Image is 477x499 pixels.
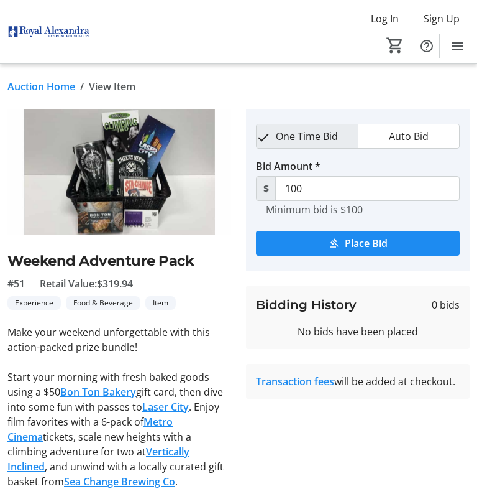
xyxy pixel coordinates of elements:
span: Place Bid [345,236,388,251]
div: No bids have been placed [256,324,460,339]
button: Sign Up [414,9,470,29]
span: Sign Up [424,11,460,26]
div: will be added at checkout. [256,374,460,389]
p: Start your morning with fresh baked goods using a $50 gift card, then dive into some fun with pas... [7,370,231,489]
button: Help [414,34,439,58]
span: Retail Value: $319.94 [40,276,133,291]
h3: Bidding History [256,296,357,314]
span: View Item [89,79,135,94]
button: Menu [445,34,470,58]
span: Auto Bid [381,124,436,148]
tr-label-badge: Food & Beverage [66,296,140,310]
p: Make your weekend unforgettable with this action-packed prize bundle! [7,325,231,355]
a: Laser City [142,400,189,414]
img: Image [7,109,231,235]
tr-hint: Minimum bid is $100 [266,203,363,216]
span: / [80,79,84,94]
span: One Time Bid [268,124,345,148]
a: Metro Cinema [7,415,173,444]
button: Cart [384,34,406,57]
span: 0 bids [432,297,460,312]
a: Vertically Inclined [7,445,189,473]
span: $ [256,176,276,201]
button: Log In [361,9,409,29]
h2: Weekend Adventure Pack [7,250,231,271]
tr-label-badge: Item [145,296,176,310]
tr-label-badge: Experience [7,296,61,310]
a: Sea Change Brewing Co [64,475,175,488]
span: #51 [7,276,25,291]
label: Bid Amount * [256,159,320,174]
span: Log In [371,11,399,26]
a: Auction Home [7,79,75,94]
a: Transaction fees [256,375,334,388]
img: Royal Alexandra Hospital Foundation's Logo [7,9,90,55]
a: Bon Ton Bakery [60,385,136,399]
button: Place Bid [256,231,460,256]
